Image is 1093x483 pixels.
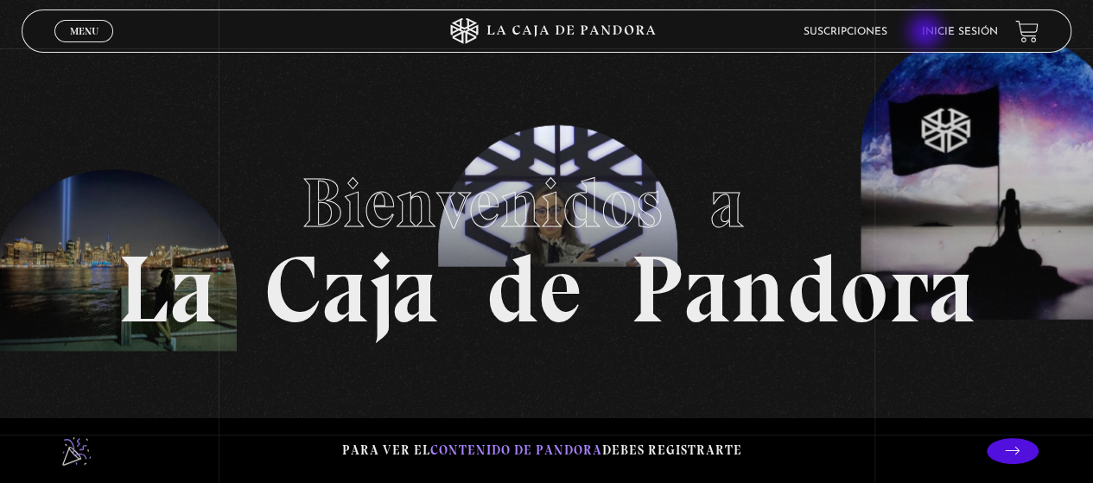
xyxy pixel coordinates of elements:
span: Cerrar [64,41,105,53]
span: contenido de Pandora [430,442,602,458]
span: Menu [70,26,98,36]
p: Para ver el debes registrarte [342,439,742,462]
a: Inicie sesión [922,27,998,37]
a: View your shopping cart [1015,20,1039,43]
h1: La Caja de Pandora [118,147,975,337]
span: Bienvenidos a [302,162,792,245]
a: Suscripciones [804,27,887,37]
